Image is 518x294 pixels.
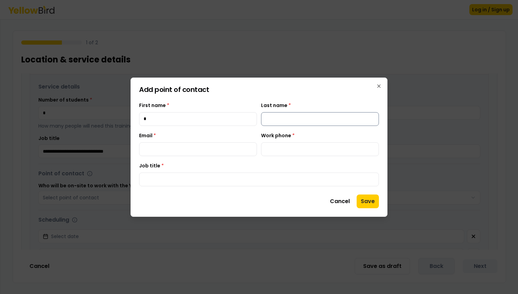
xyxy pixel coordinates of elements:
[139,102,169,109] label: First name
[139,86,379,93] h2: Add point of contact
[139,132,156,139] label: Email
[261,132,295,139] label: Work phone
[357,195,379,208] button: Save
[261,102,291,109] label: Last name
[139,162,164,169] label: Job title
[326,195,354,208] button: Cancel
